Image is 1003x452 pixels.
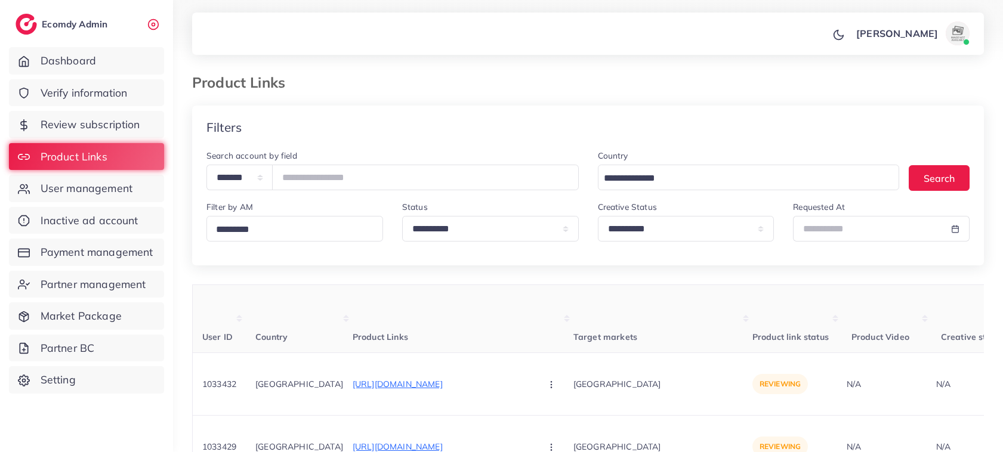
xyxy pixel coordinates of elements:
[402,201,428,213] label: Status
[793,201,845,213] label: Requested At
[41,181,132,196] span: User management
[255,377,343,391] p: [GEOGRAPHIC_DATA]
[851,332,909,342] span: Product Video
[255,332,288,342] span: Country
[9,143,164,171] a: Product Links
[752,332,829,342] span: Product link status
[41,53,96,69] span: Dashboard
[9,366,164,394] a: Setting
[9,302,164,330] a: Market Package
[192,74,295,91] h3: Product Links
[41,340,95,356] span: Partner BC
[42,18,110,30] h2: Ecomdy Admin
[202,441,236,452] span: 1033429
[752,374,808,394] p: reviewing
[9,79,164,107] a: Verify information
[41,308,122,324] span: Market Package
[847,378,861,390] div: N/A
[9,271,164,298] a: Partner management
[16,14,110,35] a: logoEcomdy Admin
[206,201,253,213] label: Filter by AM
[353,377,532,391] p: [URL][DOMAIN_NAME]
[212,221,376,239] input: Search for option
[598,150,628,162] label: Country
[41,85,128,101] span: Verify information
[946,21,970,45] img: avatar
[9,111,164,138] a: Review subscription
[856,26,938,41] p: [PERSON_NAME]
[202,332,233,342] span: User ID
[206,120,242,135] h4: Filters
[9,175,164,202] a: User management
[9,239,164,266] a: Payment management
[9,207,164,234] a: Inactive ad account
[41,213,138,228] span: Inactive ad account
[41,277,146,292] span: Partner management
[936,378,950,390] div: N/A
[41,117,140,132] span: Review subscription
[353,332,408,342] span: Product Links
[16,14,37,35] img: logo
[598,201,657,213] label: Creative Status
[206,216,383,242] div: Search for option
[600,169,884,188] input: Search for option
[573,371,752,398] p: [GEOGRAPHIC_DATA]
[9,47,164,75] a: Dashboard
[41,372,76,388] span: Setting
[909,165,970,191] button: Search
[206,150,297,162] label: Search account by field
[41,244,153,260] span: Payment management
[598,165,900,190] div: Search for option
[573,332,637,342] span: Target markets
[9,335,164,362] a: Partner BC
[850,21,974,45] a: [PERSON_NAME]avatar
[202,379,236,389] span: 1033432
[41,149,107,165] span: Product Links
